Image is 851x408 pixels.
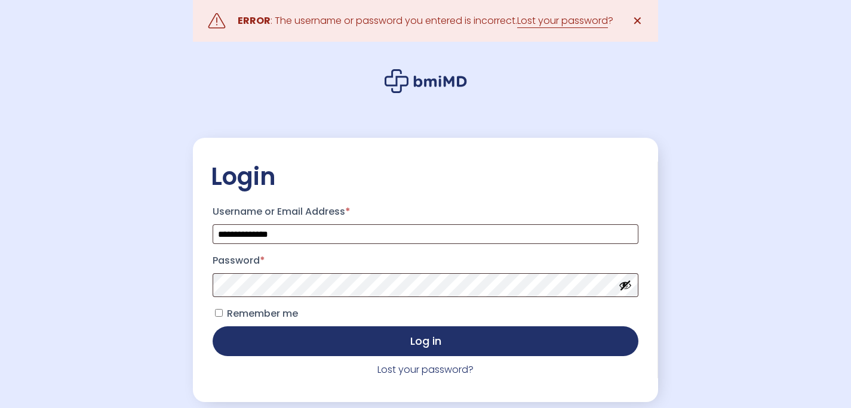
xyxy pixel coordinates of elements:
label: Password [213,251,638,270]
h2: Login [211,162,640,191]
span: ✕ [632,13,643,29]
span: Remember me [227,307,298,320]
button: Log in [213,326,638,356]
a: Lost your password? [377,363,474,376]
input: Remember me [215,309,223,317]
button: Show password [619,279,632,292]
strong: ERROR [238,14,271,27]
label: Username or Email Address [213,202,638,221]
div: : The username or password you entered is incorrect. ? [238,13,613,29]
a: Lost your password [517,14,608,28]
a: ✕ [625,9,649,33]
